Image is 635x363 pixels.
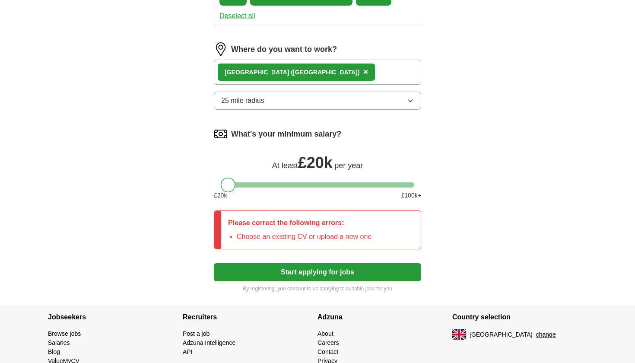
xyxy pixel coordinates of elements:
a: Salaries [48,339,70,346]
span: ([GEOGRAPHIC_DATA]) [291,69,359,76]
span: At least [272,161,298,170]
p: Please correct the following errors: [228,218,371,228]
li: Choose an existing CV or upload a new one [237,232,371,242]
a: Browse jobs [48,330,81,337]
button: Start applying for jobs [214,263,421,281]
p: By registering, you consent to us applying to suitable jobs for you [214,285,421,293]
span: £ 20 k [214,191,227,200]
img: UK flag [452,329,466,340]
a: About [317,330,333,337]
button: 25 mile radius [214,92,421,110]
a: API [183,348,193,355]
span: 25 mile radius [221,96,264,106]
button: × [363,66,368,79]
strong: [GEOGRAPHIC_DATA] [225,69,289,76]
a: Blog [48,348,60,355]
span: £ 100 k+ [401,191,421,200]
label: What's your minimum salary? [231,128,341,140]
span: £ 20k [298,154,333,172]
h4: Country selection [452,305,587,329]
a: Adzuna Intelligence [183,339,235,346]
a: Post a job [183,330,210,337]
label: Where do you want to work? [231,44,337,55]
img: location.png [214,42,228,56]
a: Contact [317,348,338,355]
span: [GEOGRAPHIC_DATA] [470,330,533,339]
span: × [363,67,368,76]
button: Deselect all [219,11,255,21]
button: change [536,330,556,339]
img: salary.png [214,127,228,141]
span: per year [334,161,363,170]
a: Careers [317,339,339,346]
